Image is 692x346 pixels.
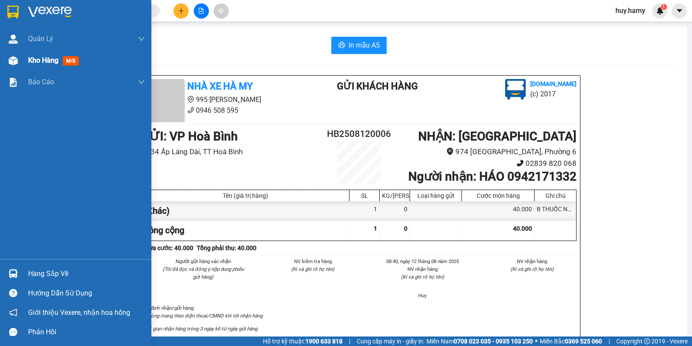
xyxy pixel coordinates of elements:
div: 40.000 [462,201,535,221]
span: Miền Nam [426,336,533,346]
li: 995 [PERSON_NAME] [4,19,165,30]
i: (Kí và ghi rõ họ tên) [401,274,444,280]
span: question-circle [9,289,17,297]
span: 40.000 [513,225,532,232]
li: 995 [PERSON_NAME] [141,94,302,105]
span: Cung cấp máy in - giấy in: [357,336,424,346]
img: warehouse-icon [9,269,18,278]
li: 02839 820 068 [395,158,577,169]
span: phone [50,32,57,38]
span: file-add [198,8,204,14]
span: copyright [644,338,650,344]
b: Tổng phải thu: 40.000 [197,244,256,251]
span: 1 [374,225,377,232]
div: Hàng sắp về [28,267,145,280]
div: Hướng dẫn sử dụng [28,287,145,300]
span: phone [187,107,194,114]
span: plus [178,8,184,14]
img: warehouse-icon [9,35,18,44]
div: Tên (giá trị hàng) [144,192,347,199]
span: Kho hàng [28,56,58,64]
b: Nhà Xe Hà My [50,6,115,16]
button: aim [214,3,229,19]
i: (Kí và ghi rõ họ tên) [291,266,334,272]
sup: 1 [661,4,667,10]
div: Phản hồi [28,326,145,339]
li: NV kiểm tra hàng [269,257,358,265]
span: down [138,35,145,42]
div: Ghi chú [537,192,574,199]
img: logo.jpg [505,79,526,100]
button: file-add [194,3,209,19]
span: 1 [662,4,665,10]
li: 0946 508 595 [4,30,165,41]
span: aim [218,8,224,14]
li: 0946 508 595 [141,105,302,116]
span: message [9,328,17,336]
span: phone [516,159,524,167]
div: KG/[PERSON_NAME] [382,192,407,199]
li: 974 [GEOGRAPHIC_DATA], Phường 6 [395,146,577,158]
li: 34 Ấp Láng Dài, TT Hoà Bình [141,146,323,158]
span: caret-down [676,7,683,15]
span: environment [187,96,194,103]
span: huy.hamy [609,5,652,16]
i: (Tôi đã đọc và đồng ý nộp dung phiếu gửi hàng) [163,266,244,280]
span: | [609,336,610,346]
button: caret-down [672,3,687,19]
span: down [138,79,145,86]
img: logo-vxr [7,6,19,19]
b: Nhà Xe Hà My [187,81,253,92]
span: Quản Lý [28,33,53,44]
li: (c) 2017 [530,89,577,99]
img: icon-new-feature [656,7,664,15]
b: [DOMAIN_NAME] [530,80,577,87]
b: Người nhận : HÁO 0942171332 [408,169,577,184]
i: (Kí và ghi rõ họ tên) [510,266,554,272]
span: notification [9,308,17,317]
b: GỬI : VP Hoà Bình [141,129,238,143]
span: 0 [404,225,407,232]
b: GỬI : VP Hoà Bình [4,54,100,68]
i: Thời gian nhận hàng tròng 3 ngày kể từ ngày gửi hàng [141,326,257,332]
span: Báo cáo [28,76,54,87]
span: Miền Bắc [540,336,602,346]
div: 1 [349,201,380,221]
div: (Khác) [142,201,349,221]
div: Loại hàng gửi [412,192,459,199]
div: 0 [380,201,410,221]
button: plus [173,3,189,19]
img: warehouse-icon [9,56,18,65]
div: SL [352,192,377,199]
span: environment [50,21,57,28]
span: printer [338,41,345,50]
i: Vui lòng mang theo điện thoại/CMND khi tới nhận hàng [141,313,263,319]
span: Giới thiệu Vexere, nhận hoa hồng [28,307,130,318]
li: NV nhận hàng [378,265,467,273]
img: solution-icon [9,78,18,87]
li: NV nhận hàng [488,257,577,265]
span: | [349,336,350,346]
span: In mẫu A5 [349,40,380,51]
span: Hỗ trợ kỹ thuật: [263,336,343,346]
li: 08:40, ngày 12 tháng 08 năm 2025 [378,257,467,265]
b: NHẬN : [GEOGRAPHIC_DATA] [418,129,577,143]
span: mới [63,56,79,66]
strong: 0369 525 060 [565,338,602,345]
div: B THUỐC NAM [535,201,576,221]
li: Huy [378,292,467,299]
div: Cước món hàng [464,192,532,199]
strong: 1900 633 818 [305,338,343,345]
span: environment [446,148,454,155]
b: Chưa cước : 40.000 [141,244,193,251]
h2: HB2508120006 [323,127,395,141]
button: printerIn mẫu A5 [331,37,387,54]
strong: 0708 023 035 - 0935 103 250 [454,338,533,345]
span: Tổng cộng [144,225,184,235]
b: Gửi khách hàng [337,81,418,92]
li: Người gửi hàng xác nhận [159,257,248,265]
span: ⚪️ [535,340,538,343]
